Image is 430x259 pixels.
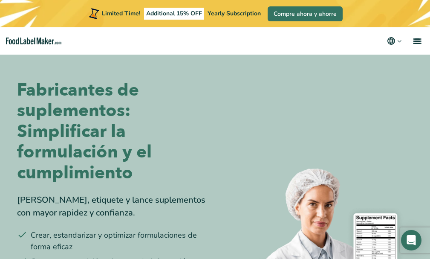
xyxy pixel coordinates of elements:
span: Yearly Subscription [208,9,261,17]
a: menu [403,27,430,55]
h1: Fabricantes de suplementos: Simplificar la formulación y el cumplimiento [17,80,209,183]
div: [PERSON_NAME], etiquete y lance suplementos con mayor rapidez y confianza. [17,194,209,219]
a: Compre ahora y ahorre [268,6,343,21]
span: Additional 15% OFF [144,8,204,20]
li: Crear, estandarizar y optimizar formulaciones de forma eficaz [17,230,209,253]
span: Limited Time! [102,9,140,17]
div: Open Intercom Messenger [401,230,421,250]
